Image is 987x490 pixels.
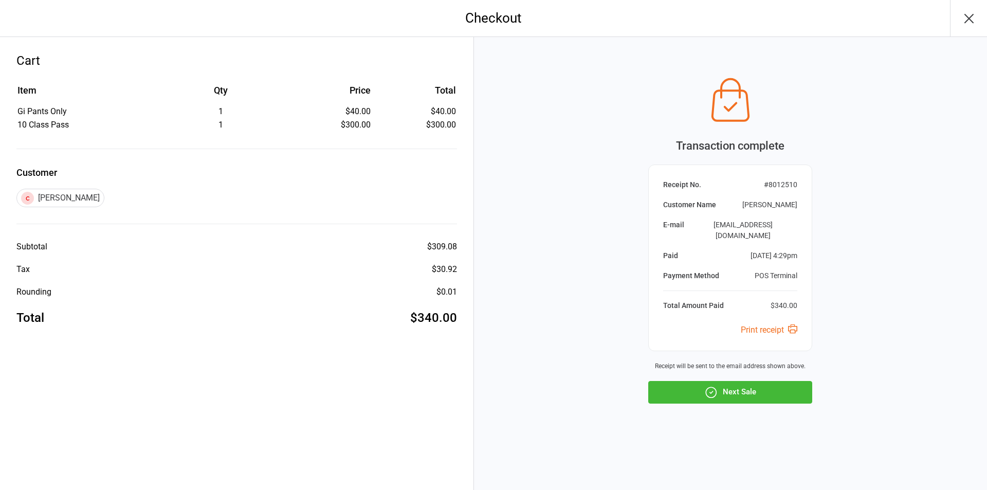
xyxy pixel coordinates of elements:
td: $40.00 [375,105,455,118]
div: [EMAIL_ADDRESS][DOMAIN_NAME] [688,220,797,241]
div: E-mail [663,220,684,241]
span: Gi Pants Only [17,106,67,116]
div: $340.00 [410,308,457,327]
div: [DATE] 4:29pm [751,250,797,261]
a: Print receipt [741,325,797,335]
div: $300.00 [285,119,371,131]
label: Customer [16,166,457,179]
th: Total [375,83,455,104]
div: Total [16,308,44,327]
th: Qty [158,83,283,104]
div: Subtotal [16,241,47,253]
div: $340.00 [771,300,797,311]
div: Tax [16,263,30,276]
div: POS Terminal [755,270,797,281]
div: Total Amount Paid [663,300,724,311]
div: Rounding [16,286,51,298]
div: Payment Method [663,270,719,281]
div: Cart [16,51,457,70]
div: Receipt No. [663,179,701,190]
div: $309.08 [427,241,457,253]
th: Item [17,83,157,104]
div: $40.00 [285,105,371,118]
div: 1 [158,119,283,131]
div: $0.01 [436,286,457,298]
div: [PERSON_NAME] [742,199,797,210]
div: Customer Name [663,199,716,210]
div: Transaction complete [648,137,812,154]
div: Receipt will be sent to the email address shown above. [648,361,812,371]
div: 1 [158,105,283,118]
div: Price [285,83,371,97]
div: [PERSON_NAME] [16,189,104,207]
div: # 8012510 [764,179,797,190]
div: $30.92 [432,263,457,276]
button: Next Sale [648,381,812,404]
div: Paid [663,250,678,261]
td: $300.00 [375,119,455,131]
span: 10 Class Pass [17,120,69,130]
